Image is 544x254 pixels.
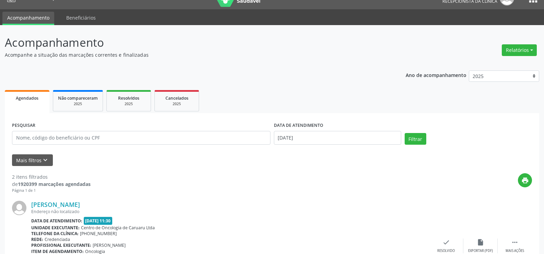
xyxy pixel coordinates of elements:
[81,225,155,231] span: Centro de Oncologia de Caruaru Ltda
[31,231,79,236] b: Telefone da clínica:
[12,201,26,215] img: img
[437,249,455,253] div: Resolvido
[12,173,91,180] div: 2 itens filtrados
[274,120,323,131] label: DATA DE ATENDIMENTO
[12,154,53,166] button: Mais filtroskeyboard_arrow_down
[58,95,98,101] span: Não compareceram
[12,188,91,194] div: Página 1 de 1
[468,249,493,253] div: Exportar (PDF)
[31,201,80,208] a: [PERSON_NAME]
[112,101,146,107] div: 2025
[5,51,379,58] p: Acompanhe a situação das marcações correntes e finalizadas
[12,120,35,131] label: PESQUISAR
[521,177,529,184] i: print
[502,44,537,56] button: Relatórios
[16,95,38,101] span: Agendados
[506,249,524,253] div: Mais ações
[84,217,113,225] span: [DATE] 11:30
[2,12,54,25] a: Acompanhamento
[31,218,82,224] b: Data de atendimento:
[45,236,70,242] span: Credenciada
[31,242,91,248] b: Profissional executante:
[31,225,80,231] b: Unidade executante:
[93,242,126,248] span: [PERSON_NAME]
[18,181,91,187] strong: 1920399 marcações agendadas
[274,131,401,145] input: Selecione um intervalo
[405,133,426,145] button: Filtrar
[58,101,98,107] div: 2025
[12,180,91,188] div: de
[61,12,101,24] a: Beneficiários
[12,131,270,145] input: Nome, código do beneficiário ou CPF
[477,239,484,246] i: insert_drive_file
[118,95,139,101] span: Resolvidos
[518,173,532,187] button: print
[5,34,379,51] p: Acompanhamento
[42,156,49,164] i: keyboard_arrow_down
[31,236,43,242] b: Rede:
[442,239,450,246] i: check
[160,101,194,107] div: 2025
[80,231,117,236] span: [PHONE_NUMBER]
[165,95,188,101] span: Cancelados
[511,239,519,246] i: 
[406,70,466,79] p: Ano de acompanhamento
[31,209,429,214] div: Endereço não localizado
